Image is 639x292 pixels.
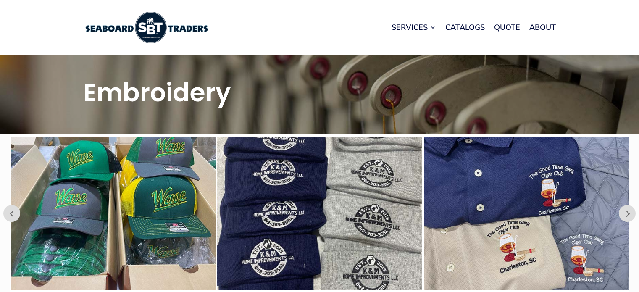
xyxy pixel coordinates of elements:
a: Services [392,11,436,43]
button: Prev [3,205,20,222]
a: About [529,11,556,43]
button: Prev [619,205,636,222]
a: Quote [494,11,520,43]
a: Catalogs [445,11,485,43]
h1: Embroidery [83,80,556,109]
